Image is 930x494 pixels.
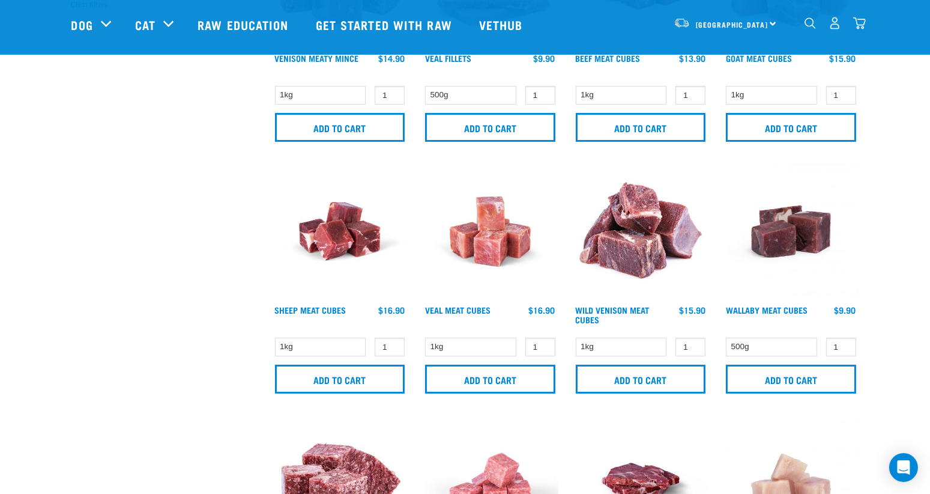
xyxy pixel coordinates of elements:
[826,338,856,356] input: 1
[135,16,156,34] a: Cat
[529,305,555,315] div: $16.90
[275,365,405,394] input: Add to cart
[71,16,93,34] a: Dog
[534,53,555,63] div: $9.90
[378,305,405,315] div: $16.90
[830,53,856,63] div: $15.90
[576,113,706,142] input: Add to cart
[805,17,816,29] img: home-icon-1@2x.png
[467,1,538,49] a: Vethub
[675,338,705,356] input: 1
[675,86,705,105] input: 1
[726,365,856,394] input: Add to cart
[375,338,405,356] input: 1
[835,305,856,315] div: $9.90
[679,305,705,315] div: $15.90
[726,113,856,142] input: Add to cart
[674,17,690,28] img: van-moving.png
[696,22,768,26] span: [GEOGRAPHIC_DATA]
[422,163,558,300] img: Veal Meat Cubes8454
[679,53,705,63] div: $13.90
[525,86,555,105] input: 1
[304,1,467,49] a: Get started with Raw
[525,338,555,356] input: 1
[576,365,706,394] input: Add to cart
[723,163,859,300] img: Wallaby Meat Cubes
[186,1,303,49] a: Raw Education
[275,308,346,312] a: Sheep Meat Cubes
[726,308,808,312] a: Wallaby Meat Cubes
[829,17,841,29] img: user.png
[275,113,405,142] input: Add to cart
[573,163,709,300] img: 1181 Wild Venison Meat Cubes Boneless 01
[375,86,405,105] input: 1
[272,163,408,300] img: Sheep Meat
[826,86,856,105] input: 1
[425,56,471,60] a: Veal Fillets
[425,113,555,142] input: Add to cart
[576,56,641,60] a: Beef Meat Cubes
[275,56,359,60] a: Venison Meaty Mince
[726,56,792,60] a: Goat Meat Cubes
[853,17,866,29] img: home-icon@2x.png
[425,308,491,312] a: Veal Meat Cubes
[378,53,405,63] div: $14.90
[425,365,555,394] input: Add to cart
[889,453,918,482] div: Open Intercom Messenger
[576,308,650,322] a: Wild Venison Meat Cubes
